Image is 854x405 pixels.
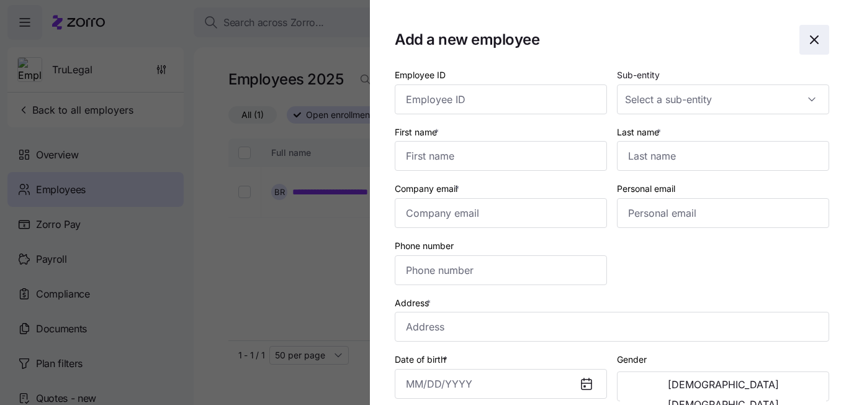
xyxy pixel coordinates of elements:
[617,198,829,228] input: Personal email
[395,312,829,342] input: Address
[395,369,607,399] input: MM/DD/YYYY
[395,182,462,196] label: Company email
[617,68,660,82] label: Sub-entity
[395,125,441,139] label: First name
[395,68,446,82] label: Employee ID
[617,141,829,171] input: Last name
[395,198,607,228] input: Company email
[395,296,433,310] label: Address
[617,125,663,139] label: Last name
[395,239,454,253] label: Phone number
[617,84,829,114] input: Select a sub-entity
[395,30,789,49] h1: Add a new employee
[395,353,450,366] label: Date of birth
[395,84,607,114] input: Employee ID
[395,255,607,285] input: Phone number
[668,380,779,389] span: [DEMOGRAPHIC_DATA]
[395,141,607,171] input: First name
[617,182,675,196] label: Personal email
[617,353,647,366] label: Gender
